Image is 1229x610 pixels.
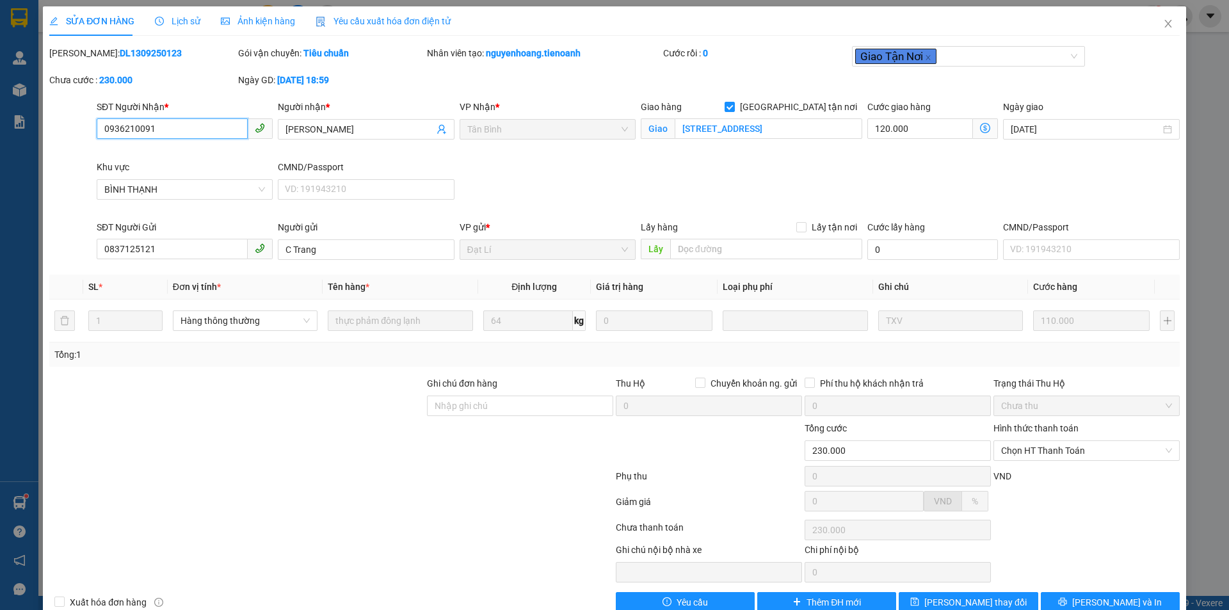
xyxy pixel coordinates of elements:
span: Giao [641,118,675,139]
span: VND [934,496,952,506]
img: icon [316,17,326,27]
div: SĐT Người Gửi [97,220,273,234]
span: Lấy [641,239,670,259]
span: Hàng thông thường [181,311,310,330]
span: Tổng cước [805,423,847,433]
div: Tổng: 1 [54,348,474,362]
label: Ghi chú đơn hàng [427,378,497,389]
input: VD: Bàn, Ghế [328,310,472,331]
div: VP gửi [460,220,636,234]
input: Ngày giao [1011,122,1160,136]
div: Chưa thanh toán [614,520,803,543]
label: Cước lấy hàng [867,222,925,232]
span: plus [792,597,801,607]
div: Gói vận chuyển: [238,46,424,60]
span: kg [573,310,586,331]
span: Giao Tận Nơi [855,49,936,64]
label: Ngày giao [1003,102,1043,112]
span: edit [49,17,58,26]
span: Yêu cầu [677,595,708,609]
span: Lịch sử [155,16,200,26]
input: 0 [1033,310,1150,331]
span: Lấy tận nơi [807,220,862,234]
span: % [972,496,978,506]
input: 0 [596,310,712,331]
span: Ảnh kiện hàng [221,16,295,26]
input: Ghi Chú [878,310,1023,331]
div: SĐT Người Nhận [97,100,273,114]
input: Ghi chú đơn hàng [427,396,613,416]
span: Chuyển khoản ng. gửi [705,376,802,390]
input: Cước giao hàng [867,118,973,139]
span: info-circle [154,598,163,607]
div: Nhân viên tạo: [427,46,661,60]
input: Giao tận nơi [675,118,862,139]
button: delete [54,310,75,331]
div: Phụ thu [614,469,803,492]
span: Yêu cầu xuất hóa đơn điện tử [316,16,451,26]
span: Lấy hàng [641,222,678,232]
span: phone [255,243,265,253]
b: DL1309250123 [120,48,182,58]
span: close [925,54,931,61]
span: Đơn vị tính [173,282,221,292]
div: Người gửi [278,220,454,234]
span: SỬA ĐƠN HÀNG [49,16,134,26]
div: Ngày GD: [238,73,424,87]
span: SL [88,282,99,292]
input: Dọc đường [670,239,862,259]
b: 230.000 [99,75,133,85]
span: dollar-circle [980,123,990,133]
div: Chưa cước : [49,73,236,87]
span: printer [1058,597,1067,607]
label: Hình thức thanh toán [993,423,1079,433]
span: BÌNH THẠNH [104,180,265,199]
div: Người nhận [278,100,454,114]
span: Tên hàng [328,282,369,292]
th: Ghi chú [873,275,1028,300]
span: picture [221,17,230,26]
label: Cước giao hàng [867,102,931,112]
div: CMND/Passport [1003,220,1179,234]
span: Đạt Lí [467,240,628,259]
input: Cước lấy hàng [867,239,998,260]
div: Giảm giá [614,495,803,517]
button: Close [1150,6,1186,42]
span: user-add [437,124,447,134]
div: [PERSON_NAME]: [49,46,236,60]
span: Định lượng [511,282,557,292]
span: VND [993,471,1011,481]
span: phone [255,123,265,133]
span: Thêm ĐH mới [807,595,861,609]
b: nguyenhoang.tienoanh [486,48,581,58]
span: Giao hàng [641,102,682,112]
span: Thu Hộ [616,378,645,389]
span: exclamation-circle [663,597,671,607]
button: plus [1160,310,1174,331]
span: Xuất hóa đơn hàng [65,595,152,609]
div: Ghi chú nội bộ nhà xe [616,543,802,562]
div: CMND/Passport [278,160,454,174]
span: VP Nhận [460,102,495,112]
span: Chọn HT Thanh Toán [1001,441,1172,460]
span: Chưa thu [1001,396,1172,415]
b: [DATE] 18:59 [277,75,329,85]
span: save [910,597,919,607]
b: 0 [703,48,708,58]
div: Cước rồi : [663,46,849,60]
th: Loại phụ phí [718,275,872,300]
span: [PERSON_NAME] thay đổi [924,595,1027,609]
div: Khu vực [97,160,273,174]
span: [GEOGRAPHIC_DATA] tận nơi [735,100,862,114]
span: clock-circle [155,17,164,26]
span: Tân Bình [467,120,628,139]
span: Cước hàng [1033,282,1077,292]
span: Phí thu hộ khách nhận trả [815,376,929,390]
div: Trạng thái Thu Hộ [993,376,1180,390]
div: Chi phí nội bộ [805,543,991,562]
span: [PERSON_NAME] và In [1072,595,1162,609]
span: close [1163,19,1173,29]
b: Tiêu chuẩn [303,48,349,58]
span: Giá trị hàng [596,282,643,292]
